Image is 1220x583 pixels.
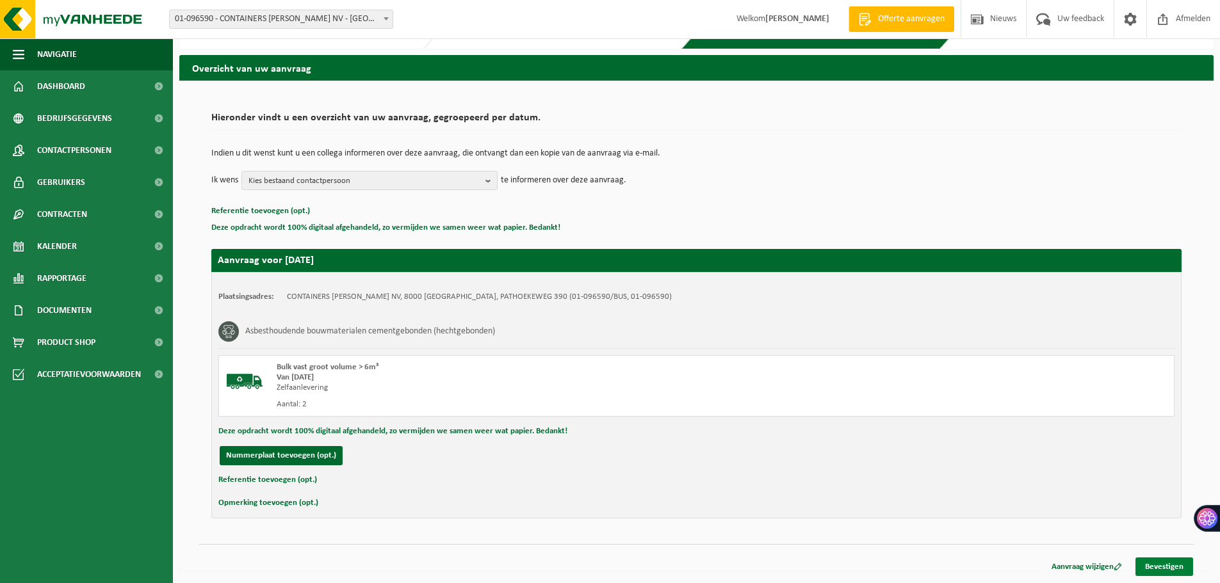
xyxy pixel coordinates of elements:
span: Product Shop [37,326,95,358]
td: CONTAINERS [PERSON_NAME] NV, 8000 [GEOGRAPHIC_DATA], PATHOEKEWEG 390 (01-096590/BUS, 01-096590) [287,292,672,302]
strong: Van [DATE] [277,373,314,381]
h2: Overzicht van uw aanvraag [179,55,1214,80]
span: Acceptatievoorwaarden [37,358,141,390]
span: Navigatie [37,38,77,70]
strong: Plaatsingsadres: [218,292,274,301]
h2: Hieronder vindt u een overzicht van uw aanvraag, gegroepeerd per datum. [211,113,1182,130]
button: Deze opdracht wordt 100% digitaal afgehandeld, zo vermijden we samen weer wat papier. Bedankt! [211,220,560,236]
span: Kalender [37,230,77,262]
h3: Asbesthoudende bouwmaterialen cementgebonden (hechtgebonden) [245,321,495,342]
span: Bulk vast groot volume > 6m³ [277,363,378,371]
button: Referentie toevoegen (opt.) [218,472,317,488]
span: Contactpersonen [37,134,111,166]
p: Indien u dit wenst kunt u een collega informeren over deze aanvraag, die ontvangt dan een kopie v... [211,149,1182,158]
button: Nummerplaat toevoegen (opt.) [220,446,343,465]
button: Opmerking toevoegen (opt.) [218,495,318,511]
span: Offerte aanvragen [875,13,948,26]
span: Documenten [37,294,92,326]
a: Offerte aanvragen [849,6,954,32]
img: BL-SO-LV.png [225,362,264,401]
span: 01-096590 - CONTAINERS JAN HAECK NV - BRUGGE [170,10,393,28]
button: Referentie toevoegen (opt.) [211,203,310,220]
span: 01-096590 - CONTAINERS JAN HAECK NV - BRUGGE [169,10,393,29]
span: Dashboard [37,70,85,102]
p: te informeren over deze aanvraag. [501,171,626,190]
strong: [PERSON_NAME] [765,14,829,24]
a: Aanvraag wijzigen [1042,557,1132,576]
p: Ik wens [211,171,238,190]
button: Deze opdracht wordt 100% digitaal afgehandeld, zo vermijden we samen weer wat papier. Bedankt! [218,423,567,440]
div: Aantal: 2 [277,399,748,410]
span: Kies bestaand contactpersoon [248,172,480,191]
span: Contracten [37,198,87,230]
span: Bedrijfsgegevens [37,102,112,134]
button: Kies bestaand contactpersoon [241,171,498,190]
strong: Aanvraag voor [DATE] [218,255,314,266]
a: Bevestigen [1135,557,1193,576]
div: Zelfaanlevering [277,383,748,393]
span: Gebruikers [37,166,85,198]
span: Rapportage [37,262,86,294]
